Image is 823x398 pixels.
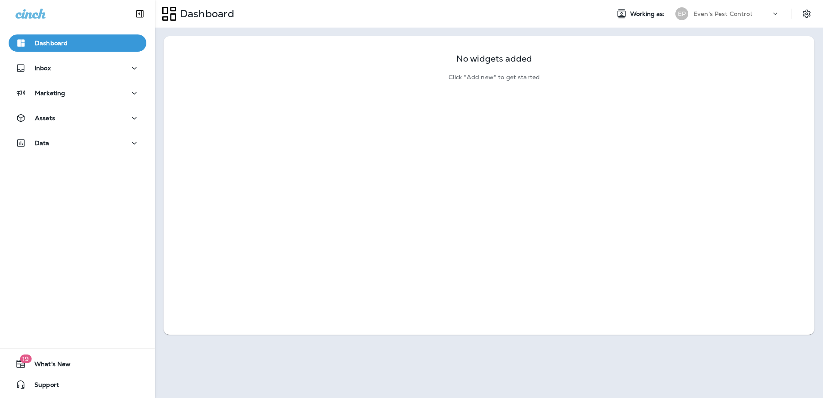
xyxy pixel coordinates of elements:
p: Marketing [35,90,65,96]
p: Dashboard [35,40,68,47]
p: Assets [35,115,55,121]
p: Data [35,140,50,146]
button: Marketing [9,84,146,102]
span: What's New [26,361,71,371]
button: Settings [799,6,814,22]
p: Click "Add new" to get started [449,74,540,81]
button: Inbox [9,59,146,77]
button: Data [9,134,146,152]
p: Inbox [34,65,51,72]
div: EP [675,7,688,20]
span: Support [26,381,59,392]
button: 19What's New [9,355,146,373]
p: Even's Pest Control [693,10,752,17]
button: Support [9,376,146,393]
p: Dashboard [176,7,234,20]
p: No widgets added [456,55,532,62]
span: 19 [20,354,31,363]
span: Working as: [630,10,667,18]
button: Dashboard [9,34,146,52]
button: Assets [9,109,146,127]
button: Collapse Sidebar [128,5,152,22]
